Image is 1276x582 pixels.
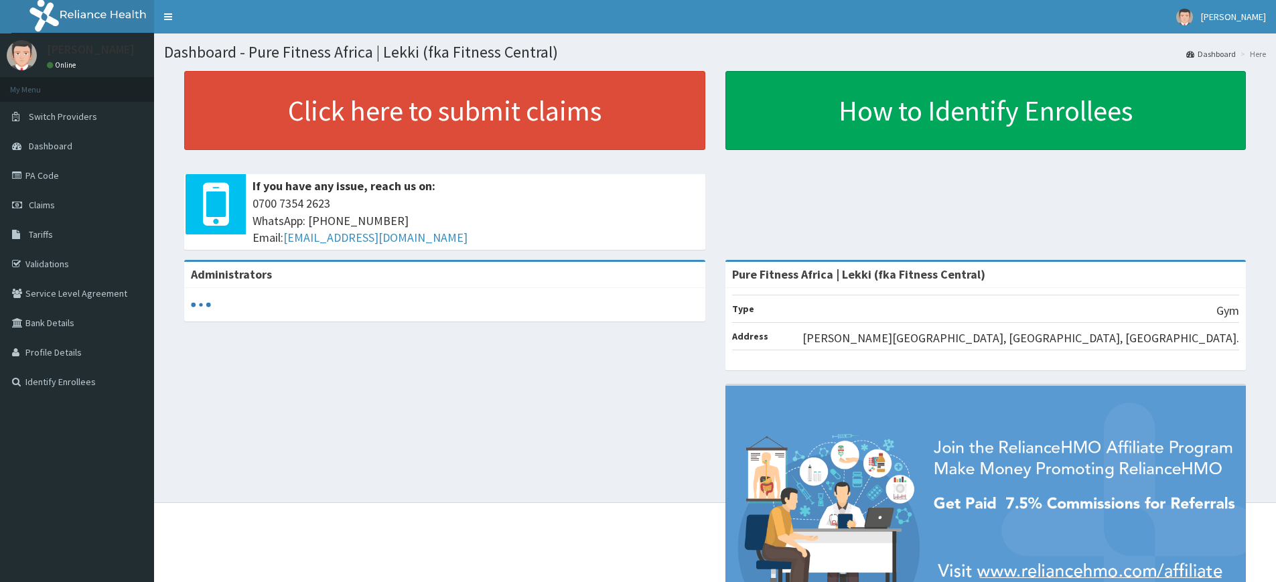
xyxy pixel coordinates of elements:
b: If you have any issue, reach us on: [253,178,435,194]
b: Administrators [191,267,272,282]
p: [PERSON_NAME][GEOGRAPHIC_DATA], [GEOGRAPHIC_DATA], [GEOGRAPHIC_DATA]. [802,330,1239,347]
span: Tariffs [29,228,53,240]
strong: Pure Fitness Africa | Lekki (fka Fitness Central) [732,267,985,282]
svg: audio-loading [191,295,211,315]
span: [PERSON_NAME] [1201,11,1266,23]
a: Click here to submit claims [184,71,705,150]
a: Online [47,60,79,70]
img: User Image [7,40,37,70]
p: Gym [1216,302,1239,319]
span: Dashboard [29,140,72,152]
span: Claims [29,199,55,211]
a: How to Identify Enrollees [725,71,1247,150]
a: [EMAIL_ADDRESS][DOMAIN_NAME] [283,230,468,245]
img: User Image [1176,9,1193,25]
span: Switch Providers [29,111,97,123]
b: Type [732,303,754,315]
p: [PERSON_NAME] [47,44,135,56]
li: Here [1237,48,1266,60]
b: Address [732,330,768,342]
a: Dashboard [1186,48,1236,60]
h1: Dashboard - Pure Fitness Africa | Lekki (fka Fitness Central) [164,44,1266,61]
span: 0700 7354 2623 WhatsApp: [PHONE_NUMBER] Email: [253,195,699,246]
